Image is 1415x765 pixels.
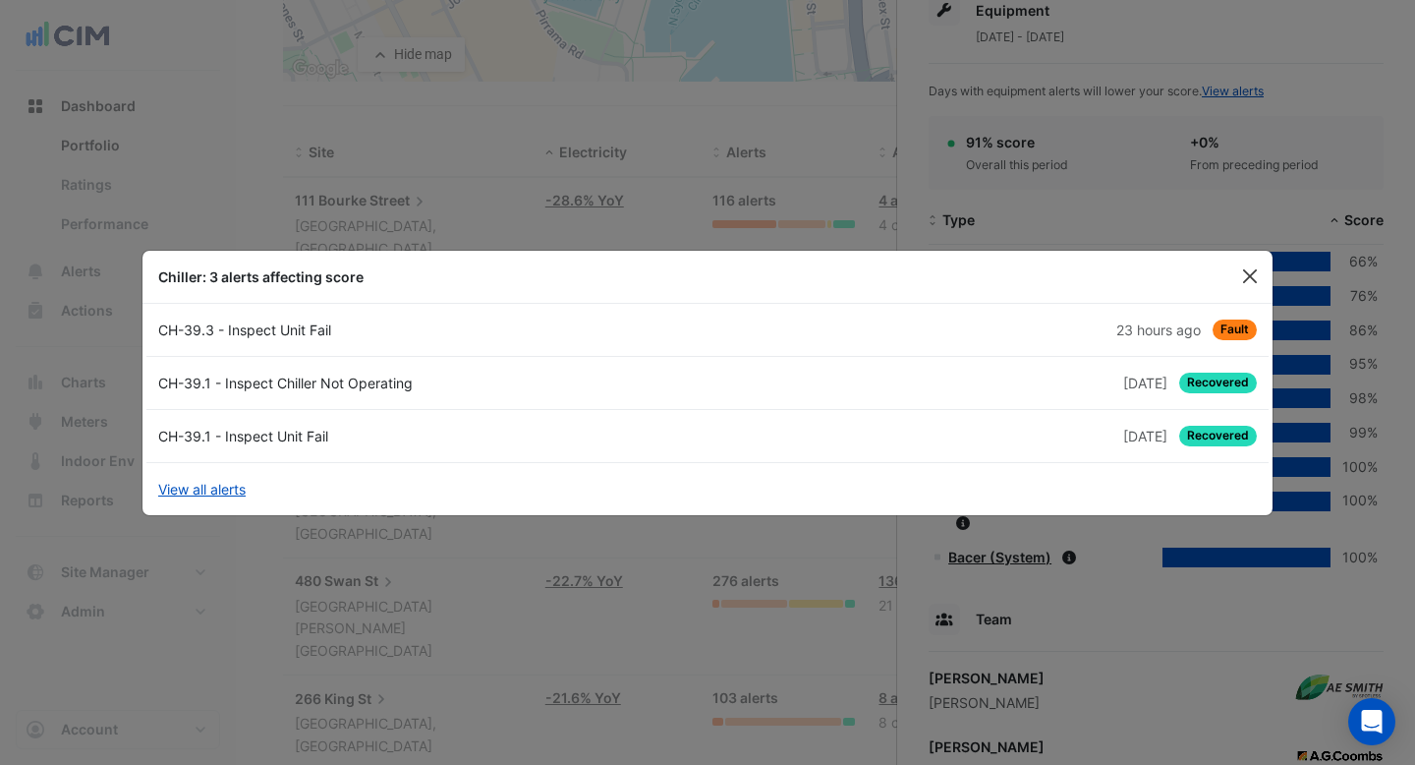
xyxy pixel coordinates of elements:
button: Close [1235,262,1265,291]
b: Chiller: 3 alerts affecting score [158,268,364,285]
span: Mon 08-Sep-2025 15:15 AEST [1123,375,1167,391]
span: Fault [1213,320,1257,340]
span: Recovered [1179,426,1257,446]
div: CH-39.1 - Inspect Unit Fail [146,426,707,446]
div: Open Intercom Messenger [1348,698,1395,745]
span: Mon 15-Sep-2025 21:44 AEST [1116,322,1201,338]
a: View all alerts [158,479,246,500]
div: CH-39.1 - Inspect Chiller Not Operating [146,373,707,393]
span: Recovered [1179,373,1257,393]
div: CH-39.3 - Inspect Unit Fail [146,320,707,340]
span: Fri 18-Jul-2025 15:45 AEST [1123,428,1167,444]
